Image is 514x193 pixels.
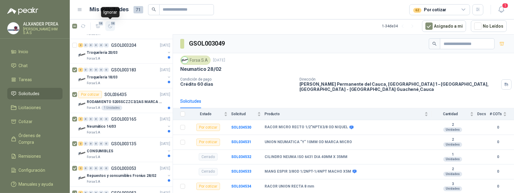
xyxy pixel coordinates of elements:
[19,167,46,174] span: Configuración
[87,81,100,86] p: Forsa S.A
[8,22,19,34] img: Company Logo
[78,142,83,146] div: 2
[78,91,102,98] div: Por cotizar
[180,81,295,87] p: Crédito 60 días
[196,124,220,131] div: Por cotizar
[422,20,466,32] button: Asignado a mi
[104,142,109,146] div: 0
[87,50,117,56] p: Troqueleria 20/03
[111,142,136,146] p: GSOL003135
[78,42,171,61] a: 2 0 0 0 0 0 GSOL003204[DATE] Company LogoTroqueleria 20/03Forsa S.A
[180,98,201,105] div: Solicitudes
[94,68,98,72] div: 0
[104,117,109,121] div: 0
[83,142,88,146] div: 0
[231,184,251,188] a: SOL034534
[160,43,170,48] p: [DATE]
[94,142,98,146] div: 0
[432,167,474,172] b: 2
[490,169,507,174] b: 0
[111,43,136,47] p: GSOL003204
[490,154,507,160] b: 0
[180,77,295,81] p: Condición de pago
[432,112,469,116] span: Cantidad
[7,130,63,148] a: Órdenes de Compra
[199,153,218,160] div: Cerrado
[101,7,120,17] div: Ignorar
[94,117,98,121] div: 0
[89,142,93,146] div: 0
[19,153,41,160] span: Remisiones
[199,168,218,175] div: Cerrado
[87,99,162,105] p: RODAMIENTO 5205SCZZC3/2AS MARCA NTN-N
[101,105,122,110] div: 1 Unidades
[87,56,100,61] p: Forsa S.A
[111,166,136,171] p: GSOL003053
[90,5,129,14] h1: Mis solicitudes
[490,125,507,130] b: 0
[189,108,231,120] th: Estado
[382,21,417,31] div: 1 - 34 de 34
[99,166,103,171] div: 0
[87,74,117,80] p: Troqueleria 18/03
[502,3,509,9] span: 1
[83,43,88,47] div: 0
[78,140,171,160] a: 2 0 0 0 0 0 GSOL003135[DATE] Company LogoCONSUMIBLESForsa S.A
[231,169,251,174] b: SOL034533
[231,140,251,144] a: SOL034531
[87,173,156,179] p: Repuestos y consumibles Fronius 28/02
[7,60,63,71] a: Chat
[19,104,41,111] span: Licitaciones
[23,22,63,26] p: ALXANDER PEREA
[231,112,256,116] span: Solicitud
[99,117,103,121] div: 0
[231,155,251,159] a: SOL034532
[78,174,86,182] img: Company Logo
[160,116,170,122] p: [DATE]
[181,57,188,64] img: Company Logo
[78,101,86,108] img: Company Logo
[19,62,28,69] span: Chat
[432,152,474,157] b: 1
[89,43,93,47] div: 0
[94,166,98,171] div: 0
[78,150,86,157] img: Company Logo
[490,108,514,120] th: # COTs
[180,66,221,72] p: Neumatico 28/02
[432,122,474,127] b: 2
[160,141,170,147] p: [DATE]
[299,77,499,81] p: Dirección
[70,88,173,113] a: Por cotizarSOL036435[DATE] Company LogoRODAMIENTO 5205SCZZC3/2AS MARCA NTN-NForsa S.A1 Unidades
[213,57,225,63] p: [DATE]
[19,118,33,125] span: Cotizar
[7,88,63,99] a: Solicitudes
[19,132,57,146] span: Órdenes de Compra
[104,166,109,171] div: 0
[299,81,499,92] p: [PERSON_NAME] Permanente del Cauca, [GEOGRAPHIC_DATA] 1 – [GEOGRAPHIC_DATA], [GEOGRAPHIC_DATA] - ...
[89,68,93,72] div: 0
[443,186,462,191] div: Unidades
[105,21,115,31] button: 13
[87,105,100,110] p: Forsa S.A
[265,125,348,130] b: RACOR MICRO RECTO 1/2"NPTX3/8 OD NIQUEL
[93,21,103,31] button: 13
[78,166,83,171] div: 2
[78,68,83,72] div: 3
[180,56,211,65] div: Forsa S.A
[78,43,83,47] div: 2
[7,164,63,176] a: Configuración
[83,117,88,121] div: 0
[98,21,104,26] span: 13
[443,142,462,147] div: Unidades
[477,108,490,120] th: Docs
[189,112,223,116] span: Estado
[19,90,40,97] span: Solicitudes
[443,127,462,132] div: Unidades
[490,184,507,189] b: 0
[7,74,63,85] a: Tareas
[231,108,265,120] th: Solicitud
[265,155,347,160] b: CILINDRO NEUMA ISO 6431 DIA 40MM X 35MM
[7,102,63,113] a: Licitaciones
